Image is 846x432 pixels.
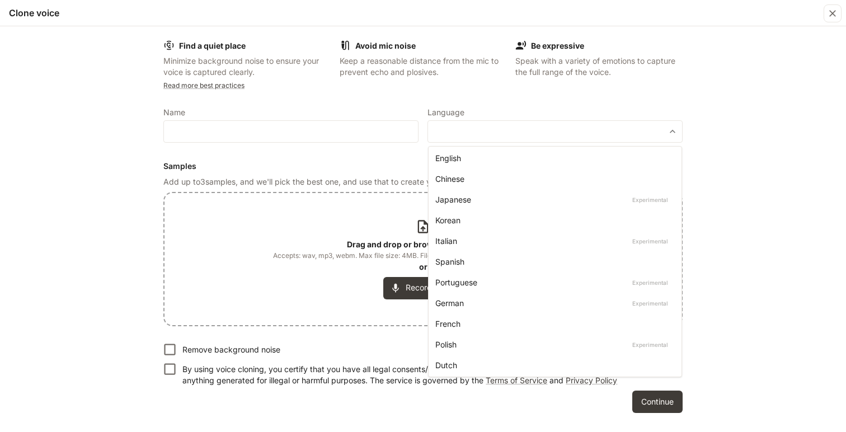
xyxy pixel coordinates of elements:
[630,298,670,308] p: Experimental
[630,340,670,350] p: Experimental
[435,214,670,226] div: Korean
[435,152,670,164] div: English
[630,195,670,205] p: Experimental
[435,276,670,288] div: Portuguese
[435,173,670,185] div: Chinese
[630,278,670,288] p: Experimental
[435,359,670,371] div: Dutch
[435,194,670,205] div: Japanese
[435,339,670,350] div: Polish
[435,297,670,309] div: German
[435,318,670,330] div: French
[630,236,670,246] p: Experimental
[435,256,670,267] div: Spanish
[435,235,670,247] div: Italian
